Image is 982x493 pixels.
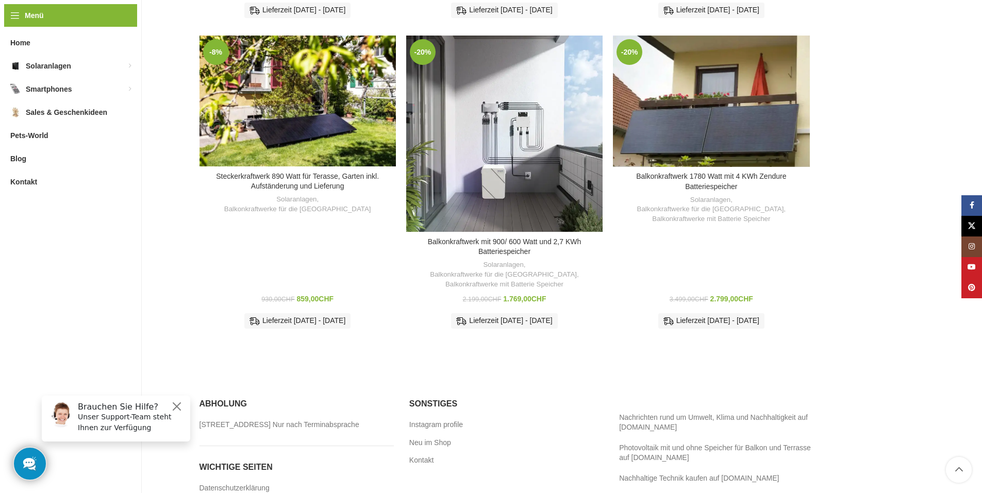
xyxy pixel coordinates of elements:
[483,260,523,270] a: Solaranlagen
[451,3,557,18] div: Lieferzeit [DATE] - [DATE]
[26,57,71,75] span: Solaranlagen
[205,195,391,214] div: ,
[961,278,982,298] a: Pinterest Social Link
[203,39,229,65] span: -8%
[410,39,436,65] span: -20%
[10,173,37,191] span: Kontakt
[690,195,730,205] a: Solaranlagen
[738,295,753,303] span: CHF
[670,296,708,303] bdi: 3.499,00
[244,3,351,18] div: Lieferzeit [DATE] - [DATE]
[10,107,21,117] img: Sales & Geschenkideen
[199,420,360,430] a: [STREET_ADDRESS] Nur nach Terminabsprache
[619,444,811,462] a: Photovoltaik mit und ohne Speicher für Balkon und Terrasse auf [DOMAIN_NAME]
[25,10,44,21] span: Menü
[26,80,72,98] span: Smartphones
[619,413,808,432] a: Nachrichten rund um Umwelt, Klima und Nachhaltigkeit auf [DOMAIN_NAME]
[617,39,642,65] span: -20%
[409,420,464,430] a: Instagram profile
[224,205,371,214] a: Balkonkraftwerke für die [GEOGRAPHIC_DATA]
[503,295,546,303] bdi: 1.769,00
[281,296,295,303] span: CHF
[199,36,396,166] a: Steckerkraftwerk 890 Watt für Terasse, Garten inkl. Aufständerung und Lieferung
[10,126,48,145] span: Pets-World
[199,462,394,473] h5: Wichtige seiten
[619,474,779,482] a: Nachhaltige Technik kaufen auf [DOMAIN_NAME]
[488,296,501,303] span: CHF
[961,216,982,236] a: X Social Link
[10,149,26,168] span: Blog
[710,295,753,303] bdi: 2.799,00
[613,36,809,167] a: Balkonkraftwerk 1780 Watt mit 4 KWh Zendure Batteriespeicher
[10,84,21,94] img: Smartphones
[137,13,149,25] button: Close
[261,296,294,303] bdi: 930,00
[216,172,379,191] a: Steckerkraftwerk 890 Watt für Terasse, Garten inkl. Aufständerung und Lieferung
[961,257,982,278] a: YouTube Social Link
[618,195,804,224] div: , ,
[652,214,770,224] a: Balkonkraftwerke mit Batterie Speicher
[10,33,30,52] span: Home
[961,195,982,216] a: Facebook Social Link
[199,398,394,410] h5: Abholung
[428,237,581,256] a: Balkonkraftwerk mit 900/ 600 Watt und 2,7 KWh Batteriespeicher
[409,455,435,466] a: Kontakt
[445,280,563,290] a: Balkonkraftwerke mit Batterie Speicher
[946,457,972,483] a: Scroll to top button
[409,398,604,410] h5: Sonstiges
[14,14,40,40] img: Customer service
[636,172,786,191] a: Balkonkraftwerk 1780 Watt mit 4 KWh Zendure Batteriespeicher
[10,61,21,71] img: Solaranlagen
[430,270,577,280] a: Balkonkraftwerke für die [GEOGRAPHIC_DATA]
[409,438,452,448] a: Neu im Shop
[44,14,151,24] h6: Brauchen Sie Hilfe?
[451,313,557,329] div: Lieferzeit [DATE] - [DATE]
[26,103,107,122] span: Sales & Geschenkideen
[961,236,982,257] a: Instagram Social Link
[244,313,351,329] div: Lieferzeit [DATE] - [DATE]
[276,195,317,205] a: Solaranlagen
[637,205,784,214] a: Balkonkraftwerke für die [GEOGRAPHIC_DATA]
[531,295,546,303] span: CHF
[658,3,764,18] div: Lieferzeit [DATE] - [DATE]
[462,296,501,303] bdi: 2.199,00
[297,295,334,303] bdi: 859,00
[411,260,597,289] div: , ,
[695,296,708,303] span: CHF
[658,313,764,329] div: Lieferzeit [DATE] - [DATE]
[406,36,603,232] a: Balkonkraftwerk mit 900/ 600 Watt und 2,7 KWh Batteriespeicher
[319,295,334,303] span: CHF
[44,24,151,46] p: Unser Support-Team steht Ihnen zur Verfügung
